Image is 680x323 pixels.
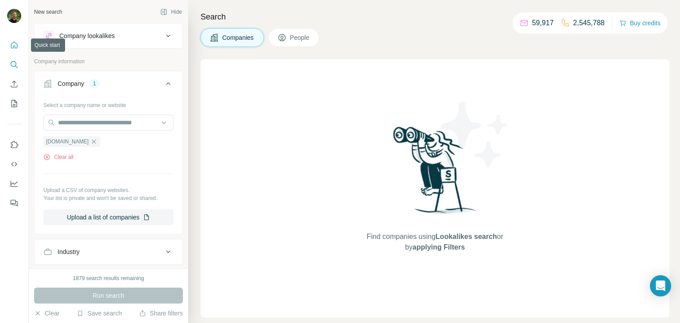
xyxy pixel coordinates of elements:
span: Companies [222,33,255,42]
button: Clear all [43,153,73,161]
button: Save search [77,309,122,318]
button: Quick start [7,37,21,53]
div: 1 [89,80,100,88]
button: Use Surfe API [7,156,21,172]
button: Company lookalikes [35,25,182,46]
p: Upload a CSV of company websites. [43,186,174,194]
button: Share filters [139,309,183,318]
p: Company information [34,58,183,65]
button: Upload a list of companies [43,209,174,225]
span: People [290,33,310,42]
button: Feedback [7,195,21,211]
h4: Search [201,11,669,23]
button: Use Surfe on LinkedIn [7,137,21,153]
span: Lookalikes search [436,233,497,240]
img: Surfe Illustration - Woman searching with binoculars [389,124,481,223]
div: Company [58,79,84,88]
div: Open Intercom Messenger [650,275,671,296]
span: applying Filters [413,243,465,251]
button: My lists [7,96,21,112]
button: Company1 [35,73,182,98]
span: Find companies using or by [364,231,506,253]
img: Surfe Illustration - Stars [435,95,515,174]
p: 2,545,788 [573,18,605,28]
p: Your list is private and won't be saved or shared. [43,194,174,202]
button: Hide [154,5,188,19]
button: Buy credits [619,17,661,29]
button: Clear [34,309,59,318]
button: Enrich CSV [7,76,21,92]
button: Search [7,57,21,73]
div: New search [34,8,62,16]
button: Dashboard [7,176,21,192]
div: 1879 search results remaining [73,274,144,282]
p: 59,917 [532,18,554,28]
img: Avatar [7,9,21,23]
span: [DOMAIN_NAME] [46,138,89,146]
div: Industry [58,247,80,256]
div: Company lookalikes [59,31,115,40]
div: Select a company name or website [43,98,174,109]
button: Industry [35,241,182,262]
